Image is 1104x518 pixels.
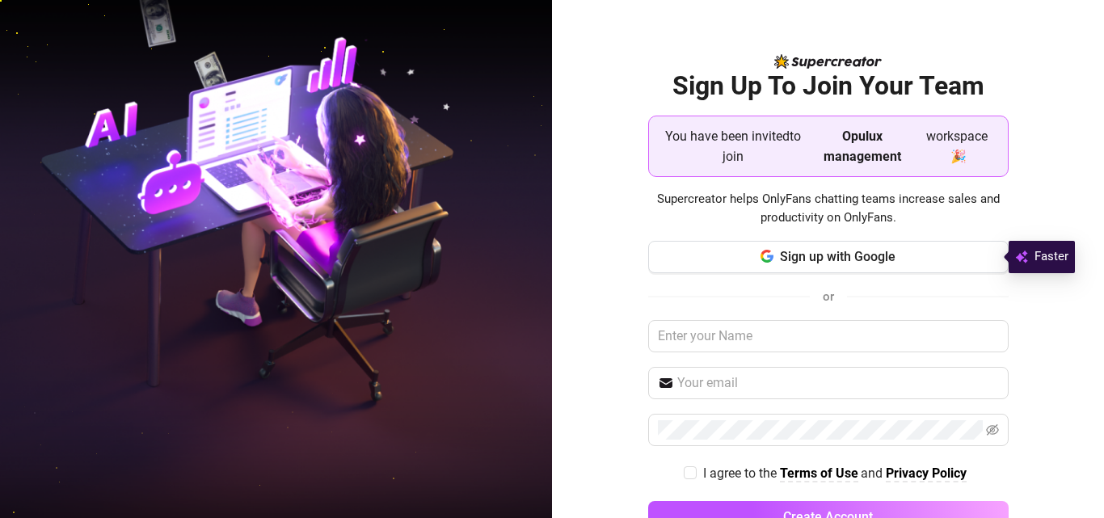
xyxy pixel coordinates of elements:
a: Terms of Use [780,465,858,482]
span: and [861,465,886,481]
span: workspace 🎉 [920,126,995,166]
a: Privacy Policy [886,465,967,482]
span: or [823,289,834,304]
img: svg%3e [1015,247,1028,267]
input: Enter your Name [648,320,1009,352]
h2: Sign Up To Join Your Team [648,69,1009,103]
strong: Privacy Policy [886,465,967,481]
span: You have been invited to join [662,126,805,166]
span: I agree to the [703,465,780,481]
span: Sign up with Google [780,249,895,264]
img: logo-BBDzfeDw.svg [774,54,882,69]
button: Sign up with Google [648,241,1009,273]
span: eye-invisible [986,423,999,436]
span: Supercreator helps OnlyFans chatting teams increase sales and productivity on OnlyFans. [648,190,1009,228]
strong: Opulux management [824,128,901,164]
input: Your email [677,373,999,393]
strong: Terms of Use [780,465,858,481]
span: Faster [1034,247,1068,267]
